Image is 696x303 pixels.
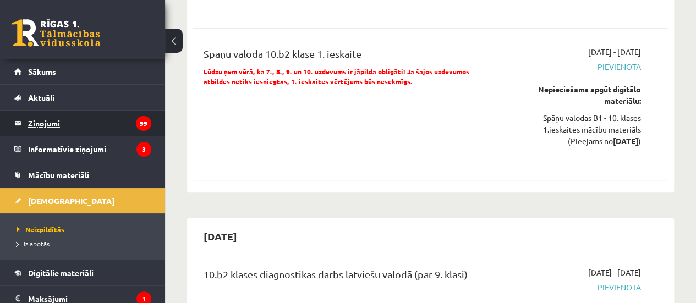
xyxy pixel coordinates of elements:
[17,239,154,249] a: Izlabotās
[14,188,151,213] a: [DEMOGRAPHIC_DATA]
[12,19,100,47] a: Rīgas 1. Tālmācības vidusskola
[14,111,151,136] a: Ziņojumi99
[14,162,151,188] a: Mācību materiāli
[136,116,151,131] i: 99
[28,268,94,278] span: Digitālie materiāli
[136,142,151,157] i: 3
[506,61,641,73] span: Pievienota
[613,136,638,146] strong: [DATE]
[14,260,151,285] a: Digitālie materiāli
[204,267,490,287] div: 10.b2 klases diagnostikas darbs latviešu valodā (par 9. klasi)
[28,136,151,162] legend: Informatīvie ziņojumi
[588,267,641,278] span: [DATE] - [DATE]
[17,225,64,234] span: Neizpildītās
[28,111,151,136] legend: Ziņojumi
[14,136,151,162] a: Informatīvie ziņojumi3
[588,46,641,58] span: [DATE] - [DATE]
[28,92,54,102] span: Aktuāli
[506,282,641,293] span: Pievienota
[193,223,248,249] h2: [DATE]
[14,85,151,110] a: Aktuāli
[28,67,56,76] span: Sākums
[204,67,469,86] span: Lūdzu ņem vērā, ka 7., 8., 9. un 10. uzdevums ir jāpilda obligāti! Ja šajos uzdevumos atbildes ne...
[14,59,151,84] a: Sākums
[28,196,114,206] span: [DEMOGRAPHIC_DATA]
[506,84,641,107] div: Nepieciešams apgūt digitālo materiālu:
[204,46,490,67] div: Spāņu valoda 10.b2 klase 1. ieskaite
[17,239,50,248] span: Izlabotās
[506,112,641,147] div: Spāņu valodas B1 - 10. klases 1.ieskaites mācību materiāls (Pieejams no )
[28,170,89,180] span: Mācību materiāli
[17,224,154,234] a: Neizpildītās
